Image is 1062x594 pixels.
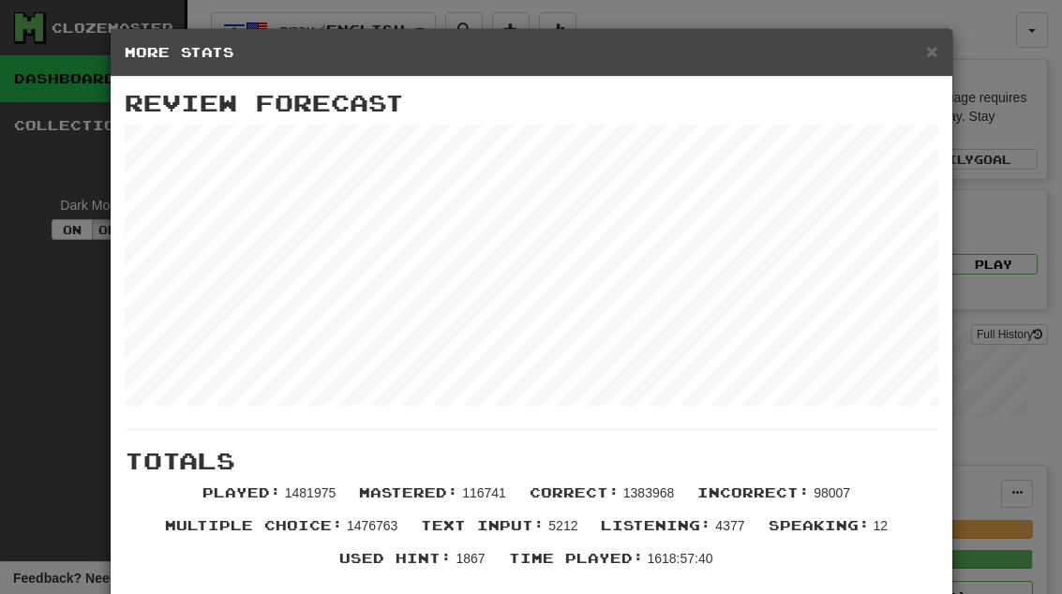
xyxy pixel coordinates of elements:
[411,516,591,549] li: 5212
[165,517,343,533] span: Multiple Choice :
[601,517,711,533] span: Listening :
[421,517,545,533] span: Text Input :
[125,449,938,473] h3: Totals
[350,483,520,516] li: 116741
[530,484,620,500] span: Correct :
[520,483,688,516] li: 1383968
[697,484,810,500] span: Incorrect :
[759,516,902,549] li: 12
[202,484,281,500] span: Played :
[591,516,758,549] li: 4377
[769,517,870,533] span: Speaking :
[193,483,350,516] li: 1481975
[509,550,644,566] span: Time Played :
[339,550,452,566] span: Used Hint :
[125,43,938,62] h5: More Stats
[156,516,411,549] li: 1476763
[926,41,937,61] button: Close
[125,91,938,115] h3: Review Forecast
[359,484,458,500] span: Mastered :
[926,40,937,62] span: ×
[330,549,499,582] li: 1867
[688,483,864,516] li: 98007
[500,549,727,582] li: 1618:57:40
